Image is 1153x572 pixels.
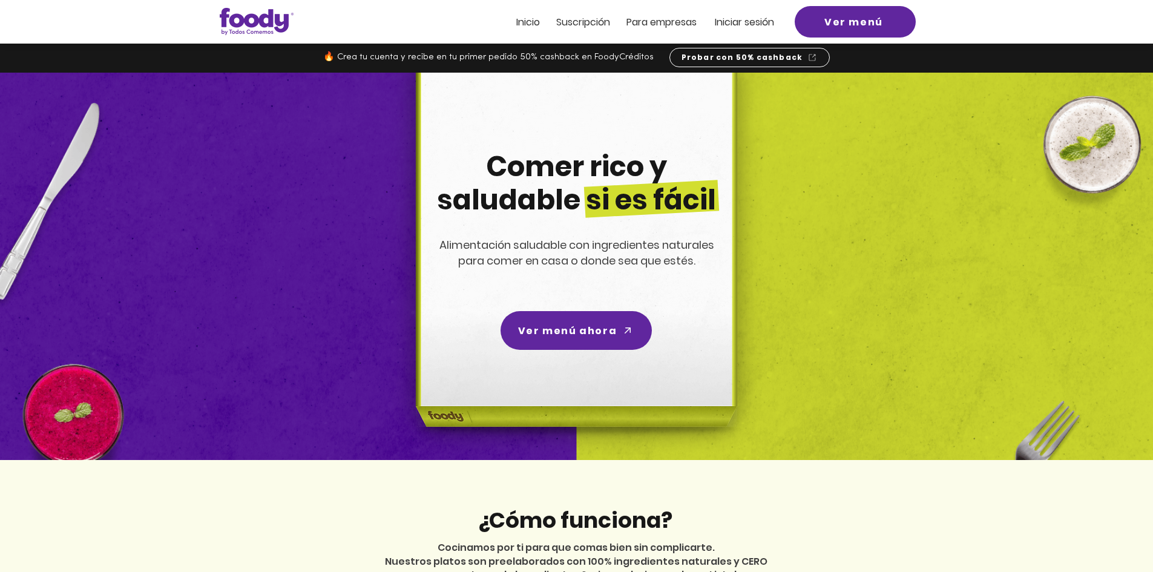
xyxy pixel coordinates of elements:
[556,17,610,27] a: Suscripción
[556,15,610,29] span: Suscripción
[715,17,774,27] a: Iniciar sesión
[518,323,617,338] span: Ver menú ahora
[439,237,714,268] span: Alimentación saludable con ingredientes naturales para comer en casa o donde sea que estés.
[669,48,830,67] a: Probar con 50% cashback
[516,17,540,27] a: Inicio
[795,6,916,38] a: Ver menú
[1083,502,1141,560] iframe: Messagebird Livechat Widget
[438,541,715,554] span: Cocinamos por ti para que comas bien sin complicarte.
[220,8,294,35] img: Logo_Foody V2.0.0 (3).png
[382,73,767,460] img: headline-center-compress.png
[501,311,652,350] a: Ver menú ahora
[824,15,883,30] span: Ver menú
[715,15,774,29] span: Iniciar sesión
[437,147,716,219] span: Comer rico y saludable si es fácil
[516,15,540,29] span: Inicio
[682,52,803,63] span: Probar con 50% cashback
[626,17,697,27] a: Para empresas
[323,53,654,62] span: 🔥 Crea tu cuenta y recibe en tu primer pedido 50% cashback en FoodyCréditos
[478,505,672,536] span: ¿Cómo funciona?
[626,15,638,29] span: Pa
[638,15,697,29] span: ra empresas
